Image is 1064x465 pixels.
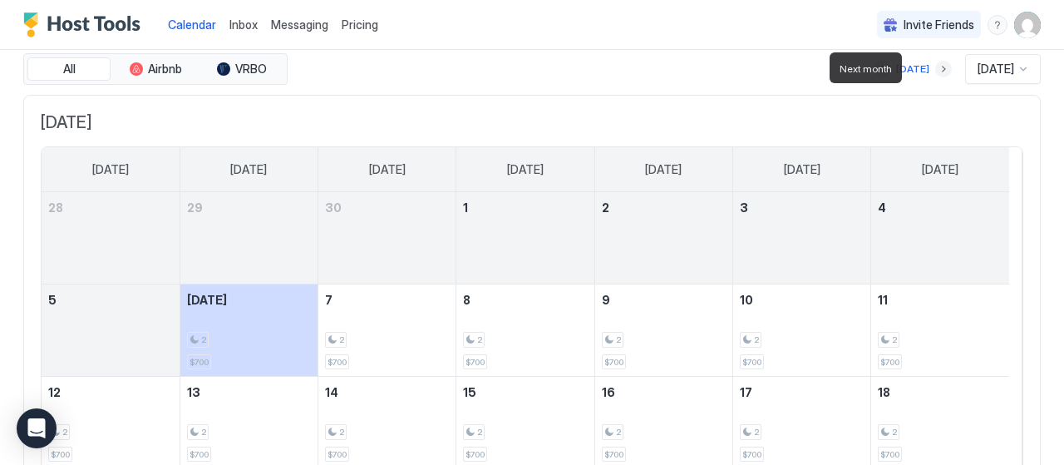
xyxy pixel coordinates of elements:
a: October 12, 2025 [42,377,180,408]
span: 10 [740,293,753,307]
button: VRBO [200,57,283,81]
span: 13 [187,385,200,399]
a: October 8, 2025 [456,284,594,315]
span: [DATE] [645,162,682,177]
div: [DATE] [896,62,929,77]
a: October 4, 2025 [871,192,1009,223]
a: Messaging [271,16,328,33]
a: Thursday [628,147,698,192]
td: September 29, 2025 [180,192,318,284]
span: $700 [742,357,761,368]
span: 30 [325,200,342,215]
span: $700 [604,357,623,368]
span: 5 [48,293,57,307]
div: User profile [1014,12,1041,38]
span: 2 [339,334,344,345]
span: 2 [201,427,206,438]
span: Calendar [168,17,216,32]
span: $700 [742,449,761,460]
span: VRBO [235,62,267,77]
td: October 4, 2025 [871,192,1009,284]
span: 11 [878,293,888,307]
a: October 13, 2025 [180,377,318,408]
span: Airbnb [148,62,182,77]
span: [DATE] [507,162,544,177]
a: October 16, 2025 [595,377,732,408]
span: $700 [190,357,209,368]
span: 2 [892,427,897,438]
span: $700 [465,357,485,368]
span: 2 [754,334,759,345]
a: October 7, 2025 [318,284,456,315]
span: 2 [477,427,482,438]
a: Saturday [905,147,975,192]
a: September 30, 2025 [318,192,456,223]
td: October 2, 2025 [594,192,732,284]
td: September 30, 2025 [318,192,456,284]
span: $700 [465,449,485,460]
span: 14 [325,385,338,399]
a: October 9, 2025 [595,284,732,315]
a: October 5, 2025 [42,284,180,315]
span: 12 [48,385,61,399]
span: [DATE] [41,112,1023,133]
td: October 9, 2025 [594,284,732,377]
span: 2 [754,427,759,438]
a: Sunday [76,147,145,192]
span: [DATE] [978,62,1014,77]
a: October 10, 2025 [733,284,870,315]
span: 29 [187,200,203,215]
span: 2 [892,334,897,345]
a: October 17, 2025 [733,377,870,408]
span: 17 [740,385,752,399]
span: 1 [463,200,468,215]
span: Inbox [229,17,258,32]
span: 2 [339,427,344,438]
span: Next month [840,62,892,75]
td: October 7, 2025 [318,284,456,377]
span: [DATE] [92,162,129,177]
td: October 10, 2025 [732,284,870,377]
span: [DATE] [784,162,820,177]
span: 2 [477,334,482,345]
a: Monday [214,147,283,192]
span: 18 [878,385,890,399]
span: $700 [51,449,70,460]
span: $700 [880,357,899,368]
a: Friday [767,147,837,192]
td: October 6, 2025 [180,284,318,377]
button: All [27,57,111,81]
span: [DATE] [369,162,406,177]
a: October 3, 2025 [733,192,870,223]
td: October 5, 2025 [42,284,180,377]
span: 15 [463,385,476,399]
a: October 6, 2025 [180,284,318,315]
a: October 11, 2025 [871,284,1009,315]
a: October 2, 2025 [595,192,732,223]
a: Calendar [168,16,216,33]
span: 8 [463,293,470,307]
span: $700 [328,357,347,368]
span: $700 [328,449,347,460]
div: tab-group [23,53,288,85]
span: Messaging [271,17,328,32]
span: Pricing [342,17,378,32]
span: [DATE] [922,162,958,177]
div: menu [988,15,1007,35]
span: 7 [325,293,332,307]
span: 28 [48,200,63,215]
td: October 11, 2025 [871,284,1009,377]
span: 16 [602,385,615,399]
span: 2 [62,427,67,438]
div: Open Intercom Messenger [17,408,57,448]
span: 9 [602,293,610,307]
span: [DATE] [187,293,227,307]
a: October 15, 2025 [456,377,594,408]
button: Airbnb [114,57,197,81]
span: 2 [616,334,621,345]
span: $700 [604,449,623,460]
span: 2 [602,200,609,215]
span: Invite Friends [904,17,974,32]
span: 2 [201,334,206,345]
span: $700 [880,449,899,460]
